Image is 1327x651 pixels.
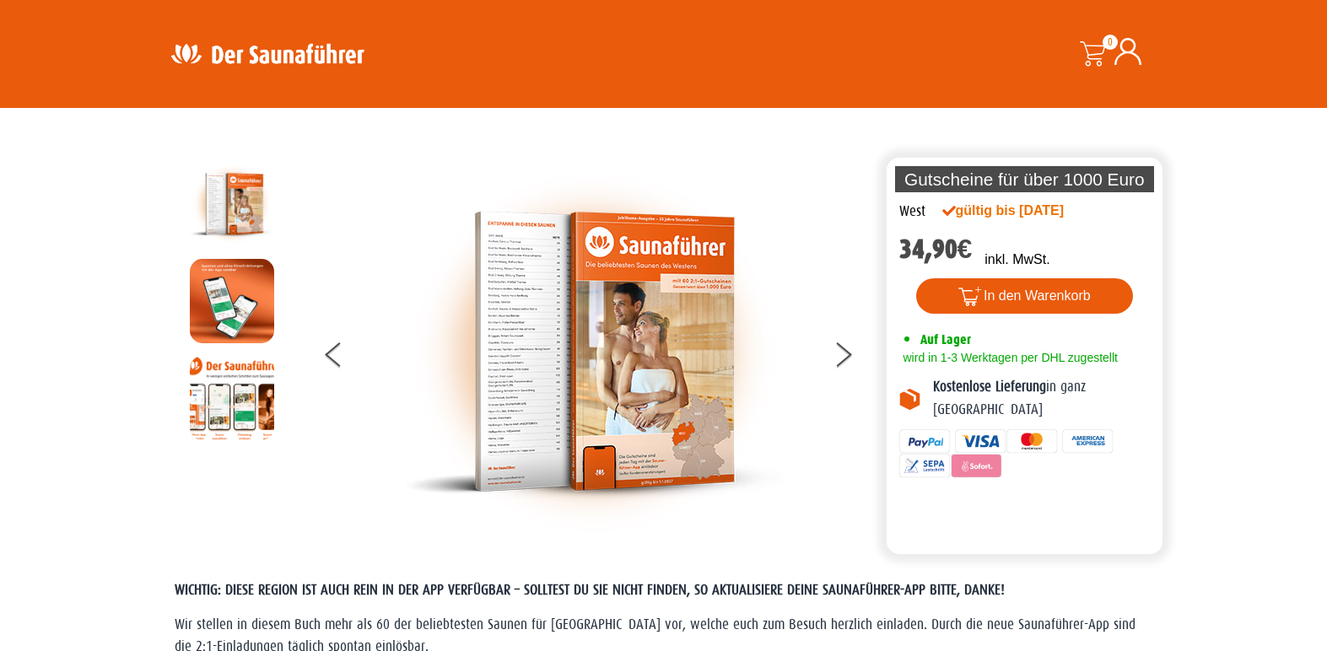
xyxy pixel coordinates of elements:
div: West [899,201,925,223]
img: MOCKUP-iPhone_regional [190,259,274,343]
p: inkl. MwSt. [984,250,1049,270]
span: € [957,234,973,265]
div: gültig bis [DATE] [942,201,1101,221]
span: wird in 1-3 Werktagen per DHL zugestellt [899,351,1118,364]
button: In den Warenkorb [916,278,1133,314]
span: 0 [1103,35,1118,50]
img: Anleitung7tn [190,356,274,440]
img: der-saunafuehrer-2025-west [190,162,274,246]
span: WICHTIG: DIESE REGION IST AUCH REIN IN DER APP VERFÜGBAR – SOLLTEST DU SIE NICHT FINDEN, SO AKTUA... [175,582,1005,598]
img: der-saunafuehrer-2025-west [404,162,784,541]
bdi: 34,90 [899,234,973,265]
b: Kostenlose Lieferung [933,379,1046,395]
p: Gutscheine für über 1000 Euro [895,166,1155,192]
span: Auf Lager [920,331,971,347]
p: in ganz [GEOGRAPHIC_DATA] [933,376,1151,421]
